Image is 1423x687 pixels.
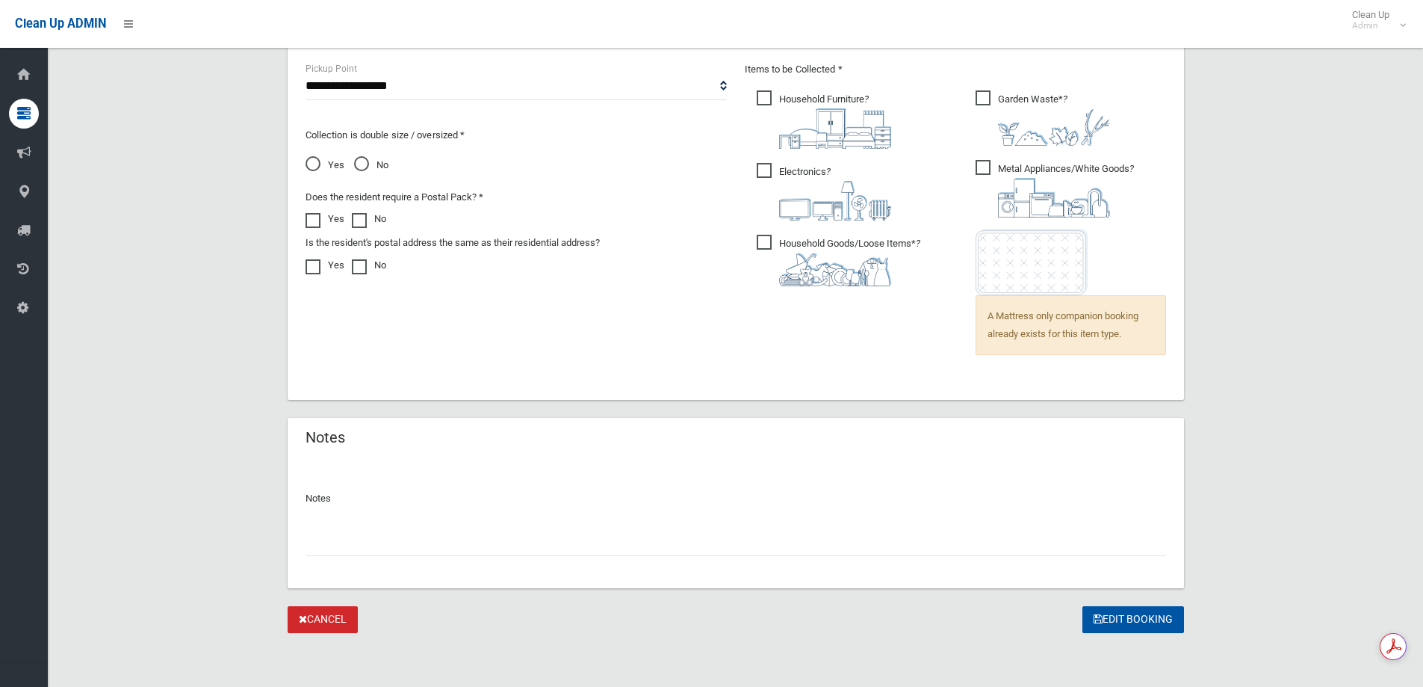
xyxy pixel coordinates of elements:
span: Clean Up ADMIN [15,16,106,31]
span: Metal Appliances/White Goods [976,160,1134,218]
label: Yes [306,256,344,274]
p: Collection is double size / oversized * [306,126,727,144]
span: Clean Up [1345,9,1404,31]
span: No [354,156,388,174]
img: 394712a680b73dbc3d2a6a3a7ffe5a07.png [779,181,891,221]
i: ? [779,93,891,149]
span: Electronics [757,163,891,221]
i: ? [779,166,891,221]
label: Is the resident's postal address the same as their residential address? [306,234,600,252]
span: Household Goods/Loose Items* [757,235,920,286]
label: No [352,210,386,228]
img: b13cc3517677393f34c0a387616ef184.png [779,253,891,286]
img: 4fd8a5c772b2c999c83690221e5242e0.png [998,108,1110,146]
span: Household Furniture [757,90,891,149]
span: Garden Waste* [976,90,1110,146]
i: ? [779,238,920,286]
i: ? [998,93,1110,146]
small: Admin [1352,20,1389,31]
i: ? [998,163,1134,218]
label: Yes [306,210,344,228]
span: A Mattress only companion booking already exists for this item type. [976,295,1166,355]
button: Edit Booking [1082,606,1184,634]
span: Yes [306,156,344,174]
p: Notes [306,490,1166,508]
label: No [352,256,386,274]
img: 36c1b0289cb1767239cdd3de9e694f19.png [998,178,1110,218]
label: Does the resident require a Postal Pack? * [306,188,483,206]
a: Cancel [288,606,358,634]
p: Items to be Collected * [745,61,1166,78]
header: Notes [288,423,363,452]
img: e7408bece873d2c1783593a074e5cb2f.png [976,229,1088,295]
img: aa9efdbe659d29b613fca23ba79d85cb.png [779,108,891,149]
